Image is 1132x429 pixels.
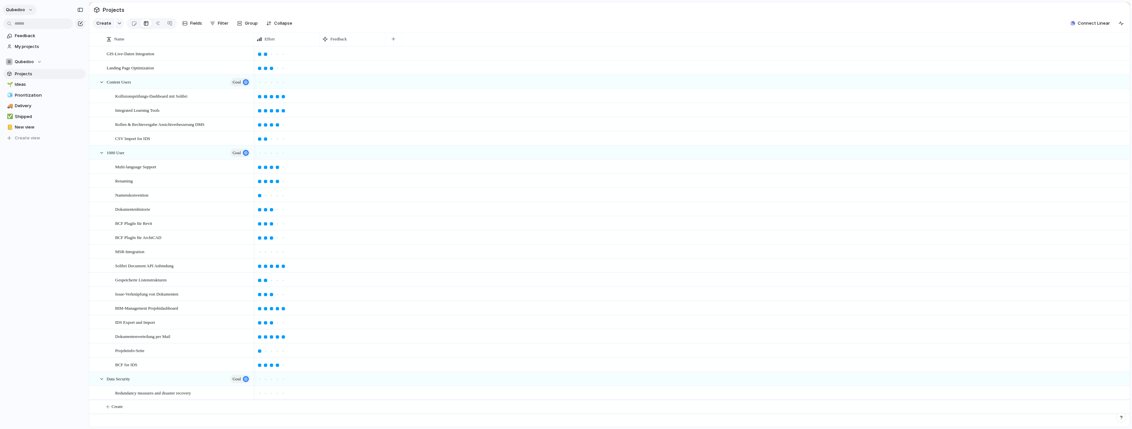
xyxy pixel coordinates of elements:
span: Qubedoo [15,59,34,65]
button: Create view [3,133,86,143]
div: 🌱 [7,81,12,88]
span: Gespeicherte Listenstrukturen [115,276,167,283]
span: Projektinfo-Seite [115,346,144,354]
button: goal [230,78,250,86]
span: Name [114,36,124,42]
span: Create [112,403,123,410]
span: BCF PlugIn für ArchiCAD [115,233,161,241]
button: goal [230,375,250,383]
span: Projects [15,71,83,77]
span: Delivery [15,103,83,109]
span: Create view [15,135,40,141]
div: ✅ [7,113,12,120]
span: Shipped [15,113,83,120]
button: goal [230,149,250,157]
span: Feedback [330,36,347,42]
span: Dokumentenverteilung per Mail [115,332,170,340]
span: Feedback [15,33,83,39]
span: qubedoo [6,7,25,13]
a: 🚚Delivery [3,101,86,111]
button: 🌱 [6,81,13,88]
a: 📒New view [3,122,86,132]
a: Feedback [3,31,86,41]
div: 📒 [7,124,12,131]
button: Qubedoo [3,57,86,67]
button: Fields [180,18,205,29]
span: CSV Import for IDS [115,134,150,142]
a: Projects [3,69,86,79]
span: Ideas [15,81,83,88]
a: 🌱Ideas [3,80,86,89]
span: Redundancy measures and disaster recovery [115,389,191,396]
span: Filter [218,20,228,27]
button: Filter [207,18,231,29]
button: Create [92,18,115,29]
a: My projects [3,42,86,52]
button: Connect Linear [1068,18,1113,28]
a: ✅Shipped [3,112,86,122]
button: 📒 [6,124,13,131]
span: Prioritization [15,92,83,99]
span: GIS-Live-Daten Integration [107,50,154,57]
button: Group [234,18,261,29]
span: Kollisionsprüfungs-Dashboard mit Solibri [115,92,188,100]
span: IDS Export und Import [115,318,155,326]
button: 🧊 [6,92,13,99]
span: Rollen & Rechtevergabe Ansichtverbesserung DMS [115,120,204,128]
span: Dokumentenhistorie [115,205,150,213]
span: Solibri Document API Anbindung [115,262,173,269]
span: Effort [265,36,275,42]
span: MSR-Integration [115,248,144,255]
span: Create [96,20,111,27]
span: Multi-language Support [115,163,156,170]
div: 🧊 [7,91,12,99]
span: New view [15,124,83,131]
span: Integrated Learning Tools [115,106,160,114]
span: Projects [101,4,126,16]
span: Issue-Verknüpfung von Dokumenten [115,290,178,298]
div: 🚚 [7,102,12,110]
button: qubedoo [3,5,37,15]
span: My projects [15,43,83,50]
button: Collapse [264,18,295,29]
span: BIM-Management Projektdashboard [115,304,178,312]
span: Renaming [115,177,133,184]
a: 🧊Prioritization [3,90,86,100]
span: Content Users [107,78,131,85]
span: Namenskonvention [115,191,148,199]
span: Group [245,20,258,27]
span: Collapse [274,20,292,27]
span: Fields [190,20,202,27]
span: BCF PlugIn für Revit [115,219,152,227]
span: goal [233,374,241,384]
button: 🚚 [6,103,13,109]
span: BCF for IDS [115,361,137,368]
span: Data Security [107,375,130,382]
span: 1000 User [107,149,124,156]
span: Connect Linear [1078,20,1110,27]
button: ✅ [6,113,13,120]
span: goal [233,148,241,157]
span: Landing Page Optimization [107,64,154,71]
span: goal [233,78,241,87]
